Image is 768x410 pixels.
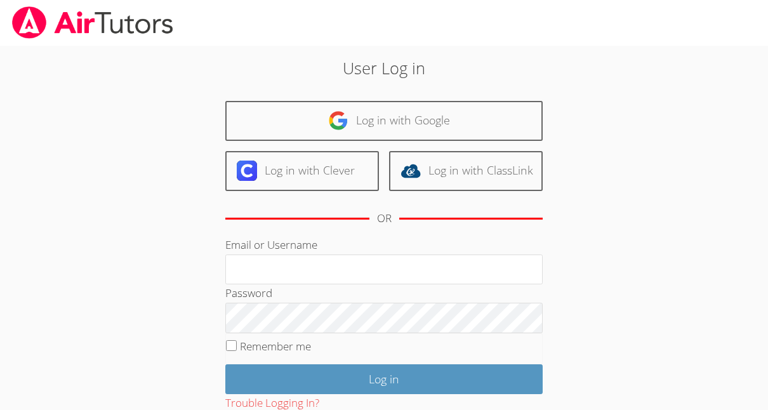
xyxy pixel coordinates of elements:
[328,110,348,131] img: google-logo-50288ca7cdecda66e5e0955fdab243c47b7ad437acaf1139b6f446037453330a.svg
[240,339,311,354] label: Remember me
[176,56,591,80] h2: User Log in
[11,6,175,39] img: airtutors_banner-c4298cdbf04f3fff15de1276eac7730deb9818008684d7c2e4769d2f7ddbe033.png
[401,161,421,181] img: classlink-logo-d6bb404cc1216ec64c9a2012d9dc4662098be43eaf13dc465df04b49fa7ab582.svg
[237,161,257,181] img: clever-logo-6eab21bc6e7a338710f1a6ff85c0baf02591cd810cc4098c63d3a4b26e2feb20.svg
[225,101,543,141] a: Log in with Google
[225,286,272,300] label: Password
[225,364,543,394] input: Log in
[225,151,379,191] a: Log in with Clever
[389,151,543,191] a: Log in with ClassLink
[377,209,392,228] div: OR
[225,237,317,252] label: Email or Username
